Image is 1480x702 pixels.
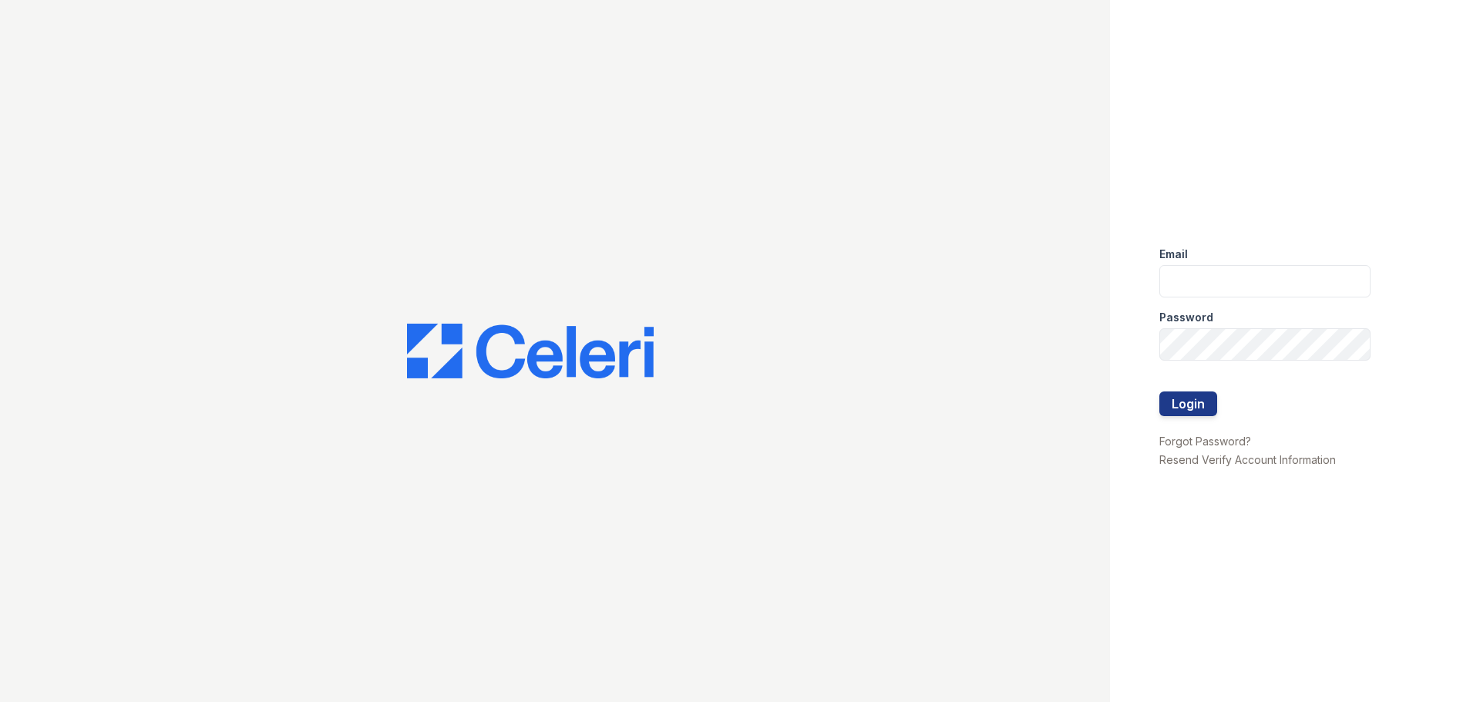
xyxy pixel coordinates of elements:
[1159,247,1188,262] label: Email
[1159,391,1217,416] button: Login
[1159,310,1213,325] label: Password
[1159,453,1336,466] a: Resend Verify Account Information
[407,324,654,379] img: CE_Logo_Blue-a8612792a0a2168367f1c8372b55b34899dd931a85d93a1a3d3e32e68fde9ad4.png
[1159,435,1251,448] a: Forgot Password?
